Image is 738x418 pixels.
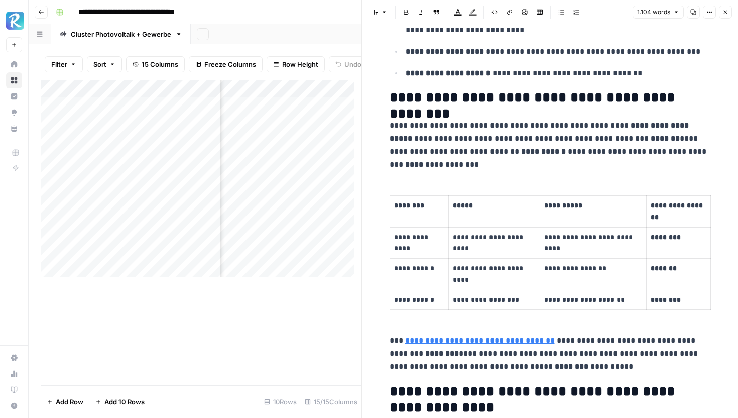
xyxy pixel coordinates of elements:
[260,394,301,410] div: 10 Rows
[6,382,22,398] a: Learning Hub
[6,72,22,88] a: Browse
[93,59,106,69] span: Sort
[6,8,22,33] button: Workspace: Radyant
[6,104,22,121] a: Opportunities
[51,24,191,44] a: Cluster Photovoltaik + Gewerbe
[45,56,83,72] button: Filter
[41,394,89,410] button: Add Row
[267,56,325,72] button: Row Height
[6,56,22,72] a: Home
[637,8,670,17] span: 1.104 words
[56,397,83,407] span: Add Row
[344,59,361,69] span: Undo
[126,56,185,72] button: 15 Columns
[6,121,22,137] a: Your Data
[633,6,684,19] button: 1.104 words
[6,12,24,30] img: Radyant Logo
[104,397,145,407] span: Add 10 Rows
[204,59,256,69] span: Freeze Columns
[329,56,368,72] button: Undo
[89,394,151,410] button: Add 10 Rows
[87,56,122,72] button: Sort
[6,350,22,366] a: Settings
[51,59,67,69] span: Filter
[282,59,318,69] span: Row Height
[142,59,178,69] span: 15 Columns
[6,366,22,382] a: Usage
[189,56,263,72] button: Freeze Columns
[6,398,22,414] button: Help + Support
[71,29,171,39] div: Cluster Photovoltaik + Gewerbe
[301,394,361,410] div: 15/15 Columns
[6,88,22,104] a: Insights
